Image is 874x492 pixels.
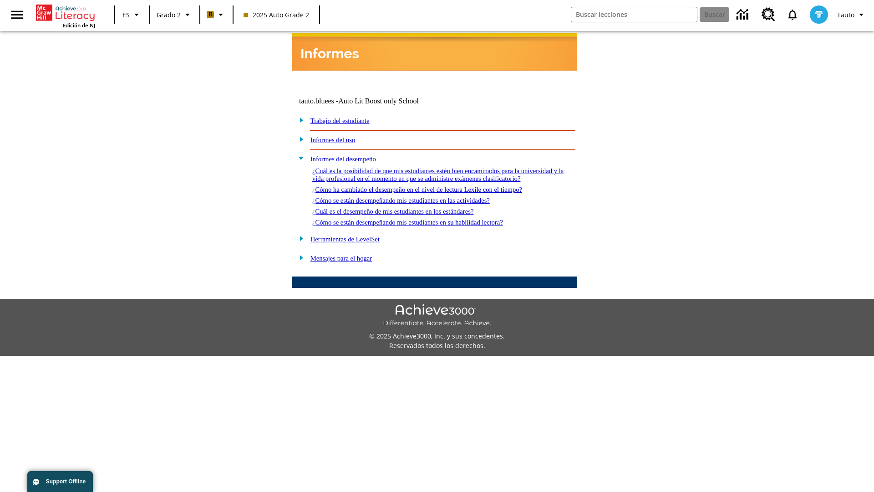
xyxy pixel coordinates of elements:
button: Perfil/Configuración [833,6,870,23]
span: B [208,9,213,20]
a: Trabajo del estudiante [310,117,370,124]
span: Grado 2 [157,10,181,20]
a: Informes del desempeño [310,155,376,163]
img: header [292,33,577,71]
a: ¿Cuál es la posibilidad de que mis estudiantes estén bien encaminados para la universidad y la vi... [312,167,564,182]
a: ¿Cuál es el desempeño de mis estudiantes en los estándares? [312,208,474,215]
img: plus.gif [295,253,304,261]
a: ¿Cómo se están desempeñando mis estudiantes en las actividades? [312,197,490,204]
a: Informes del uso [310,136,356,143]
button: Support Offline [27,471,93,492]
a: ¿Cómo ha cambiado el desempeño en el nivel de lectura Lexile con el tiempo? [312,186,522,193]
img: Achieve3000 Differentiate Accelerate Achieve [383,304,491,328]
a: Herramientas de LevelSet [310,236,380,243]
a: Mensajes para el hogar [310,255,372,262]
a: Centro de recursos, Se abrirá en una pestaña nueva. [756,2,781,27]
input: Buscar campo [571,7,697,22]
img: minus.gif [295,154,304,162]
a: Notificaciones [781,3,804,26]
button: Escoja un nuevo avatar [804,3,833,26]
img: avatar image [810,5,828,24]
img: plus.gif [295,135,304,143]
button: Lenguaje: ES, Selecciona un idioma [117,6,147,23]
span: 2025 Auto Grade 2 [244,10,309,20]
button: Grado: Grado 2, Elige un grado [153,6,197,23]
nobr: Auto Lit Boost only School [338,97,419,105]
td: tauto.bluees - [299,97,467,105]
img: plus.gif [295,116,304,124]
div: Portada [36,3,95,29]
img: plus.gif [295,234,304,242]
button: Boost El color de la clase es anaranjado claro. Cambiar el color de la clase. [203,6,230,23]
span: Tauto [837,10,854,20]
span: Edición de NJ [63,22,95,29]
a: ¿Cómo se están desempeñando mis estudiantes en su habilidad lectora? [312,219,503,226]
a: Centro de información [731,2,756,27]
span: ES [122,10,130,20]
span: Support Offline [46,478,86,485]
button: Abrir el menú lateral [4,1,30,28]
